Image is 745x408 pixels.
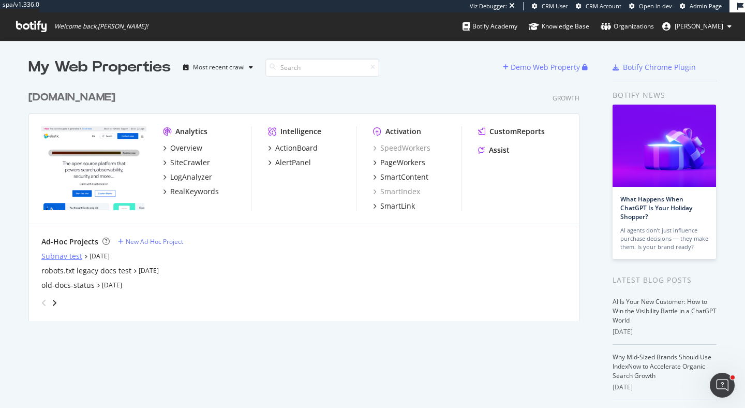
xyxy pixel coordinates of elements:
div: Activation [385,126,421,137]
button: Most recent crawl [179,59,257,76]
a: SmartContent [373,172,428,182]
div: My Web Properties [28,57,171,78]
a: old-docs-status [41,280,95,290]
div: ActionBoard [275,143,318,153]
input: Search [265,59,379,77]
iframe: Intercom live chat [710,373,735,398]
a: Demo Web Property [503,63,582,71]
div: RealKeywords [170,186,219,197]
img: What Happens When ChatGPT Is Your Holiday Shopper? [613,105,716,187]
button: [PERSON_NAME] [654,18,740,35]
div: Analytics [175,126,207,137]
a: SiteCrawler [163,157,210,168]
div: Intelligence [280,126,321,137]
div: Knowledge Base [529,21,589,32]
div: LogAnalyzer [170,172,212,182]
a: [DATE] [102,281,122,289]
div: angle-left [37,295,51,311]
a: Open in dev [629,2,672,10]
div: SmartContent [380,172,428,182]
div: CustomReports [489,126,545,137]
div: Botify Academy [463,21,517,32]
div: grid [28,78,588,321]
span: Open in dev [639,2,672,10]
div: Demo Web Property [511,62,580,72]
div: Latest Blog Posts [613,274,717,286]
a: LogAnalyzer [163,172,212,182]
a: SpeedWorkers [373,143,430,153]
div: angle-right [51,298,58,308]
div: SiteCrawler [170,157,210,168]
span: Admin Page [690,2,722,10]
a: AlertPanel [268,157,311,168]
a: New Ad-Hoc Project [118,237,183,246]
a: robots.txt legacy docs test [41,266,131,276]
div: [DATE] [613,327,717,337]
div: Organizations [601,21,654,32]
a: Botify Chrome Plugin [613,62,696,72]
a: Subnav test [41,251,82,261]
div: Assist [489,145,510,155]
div: SmartLink [380,201,415,211]
div: Ad-Hoc Projects [41,237,98,247]
a: Assist [478,145,510,155]
a: What Happens When ChatGPT Is Your Holiday Shopper? [620,195,692,221]
a: RealKeywords [163,186,219,197]
div: AI agents don’t just influence purchase decisions — they make them. Is your brand ready? [620,226,708,251]
a: Why Mid-Sized Brands Should Use IndexNow to Accelerate Organic Search Growth [613,353,711,380]
div: PageWorkers [380,157,425,168]
span: CRM User [542,2,568,10]
a: CustomReports [478,126,545,137]
a: Admin Page [680,2,722,10]
div: [DATE] [613,383,717,392]
div: Growth [553,94,579,103]
button: Demo Web Property [503,59,582,76]
span: CRM Account [586,2,621,10]
div: AlertPanel [275,157,311,168]
span: adrianna [675,22,723,31]
a: ActionBoard [268,143,318,153]
div: Most recent crawl [193,64,245,70]
a: CRM User [532,2,568,10]
div: Botify Chrome Plugin [623,62,696,72]
a: Organizations [601,12,654,40]
img: elastic.co [41,126,146,210]
a: [DATE] [139,266,159,275]
a: AI Is Your New Customer: How to Win the Visibility Battle in a ChatGPT World [613,297,717,325]
div: Botify news [613,90,717,101]
a: Overview [163,143,202,153]
div: [DOMAIN_NAME] [28,90,115,105]
span: Welcome back, [PERSON_NAME] ! [54,22,148,31]
div: Viz Debugger: [470,2,507,10]
a: Knowledge Base [529,12,589,40]
a: PageWorkers [373,157,425,168]
a: CRM Account [576,2,621,10]
div: New Ad-Hoc Project [126,237,183,246]
a: [DOMAIN_NAME] [28,90,120,105]
div: Overview [170,143,202,153]
a: Botify Academy [463,12,517,40]
a: SmartLink [373,201,415,211]
a: SmartIndex [373,186,420,197]
a: [DATE] [90,252,110,260]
